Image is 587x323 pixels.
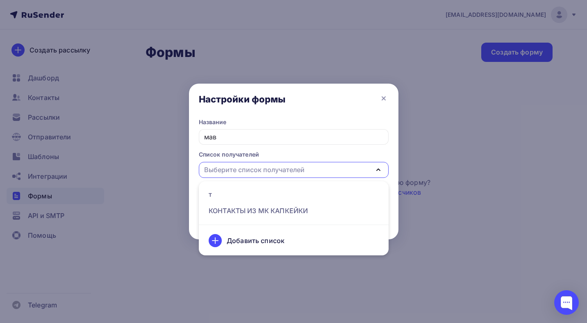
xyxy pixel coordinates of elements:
legend: Название [199,118,389,129]
div: т [209,189,212,199]
div: Добавить список [227,236,284,246]
input: Укажите название формы [199,129,389,145]
button: Выберите список получателей [199,162,389,178]
div: Настройки формы [199,93,286,105]
legend: Список получателей [199,150,389,161]
div: Выберите список получателей [204,165,305,175]
div: КОНТАКТЫ ИЗ МК КАПКЕЙКИ [209,206,308,216]
ul: Выберите список получателей [199,181,389,255]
